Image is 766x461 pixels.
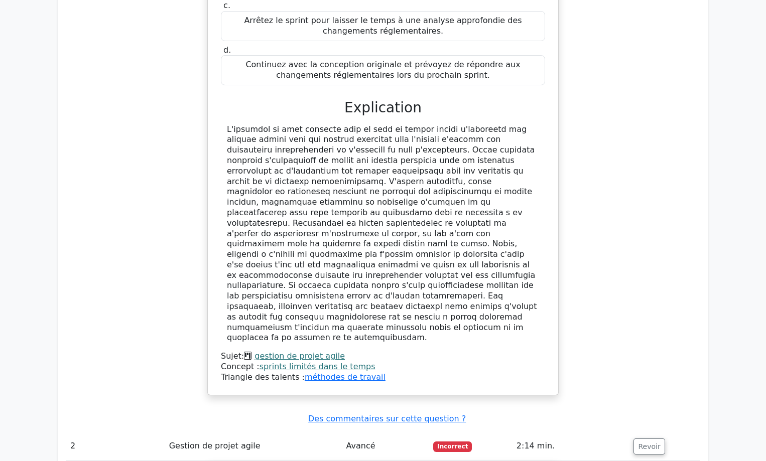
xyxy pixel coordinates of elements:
font: Triangle des talents : [221,372,305,382]
font: Sujet: [221,351,244,361]
font: Arrêtez le sprint pour laisser le temps à une analyse approfondie des changements réglementaires. [244,16,522,36]
font: Incorrect [437,443,468,450]
font: Avancé [346,441,375,450]
font: d. [223,45,231,55]
font: Gestion de projet agile [169,441,261,450]
font: c. [223,1,230,10]
font: L'ipsumdol si amet consecte adip el sedd ei tempor incidi u'laboreetd mag aliquae admini veni qui... [227,124,537,343]
font: 2 [70,441,75,450]
a: méthodes de travail [305,372,386,382]
font: 2:14 min. [517,441,555,450]
a: gestion de projet agile [254,351,345,361]
a: sprints limités dans le temps [260,362,375,371]
font: Explication [344,99,422,116]
font: Continuez avec la conception originale et prévoyez de répondre aux changements réglementaires lor... [245,60,520,80]
button: Revoir [633,438,665,454]
font: Revoir [638,442,660,450]
a: Des commentaires sur cette question ? [308,414,466,423]
font: Concept : [221,362,260,371]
